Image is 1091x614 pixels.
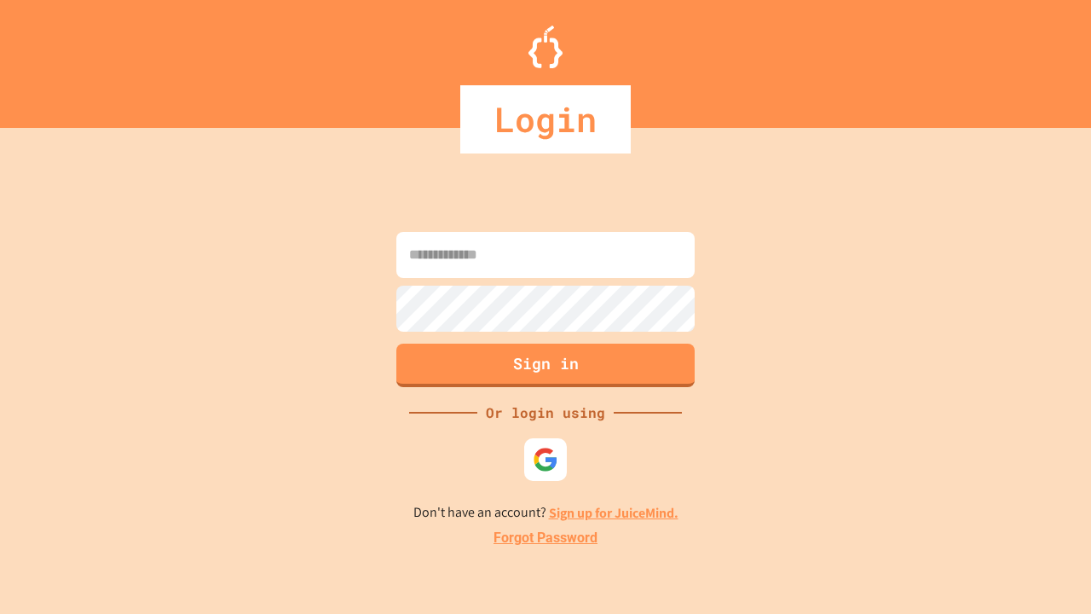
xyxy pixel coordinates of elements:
[396,344,695,387] button: Sign in
[1019,546,1074,597] iframe: chat widget
[950,472,1074,544] iframe: chat widget
[413,502,678,524] p: Don't have an account?
[549,504,678,522] a: Sign up for JuiceMind.
[494,528,597,548] a: Forgot Password
[528,26,563,68] img: Logo.svg
[533,447,558,472] img: google-icon.svg
[460,85,631,153] div: Login
[477,403,614,423] div: Or login using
